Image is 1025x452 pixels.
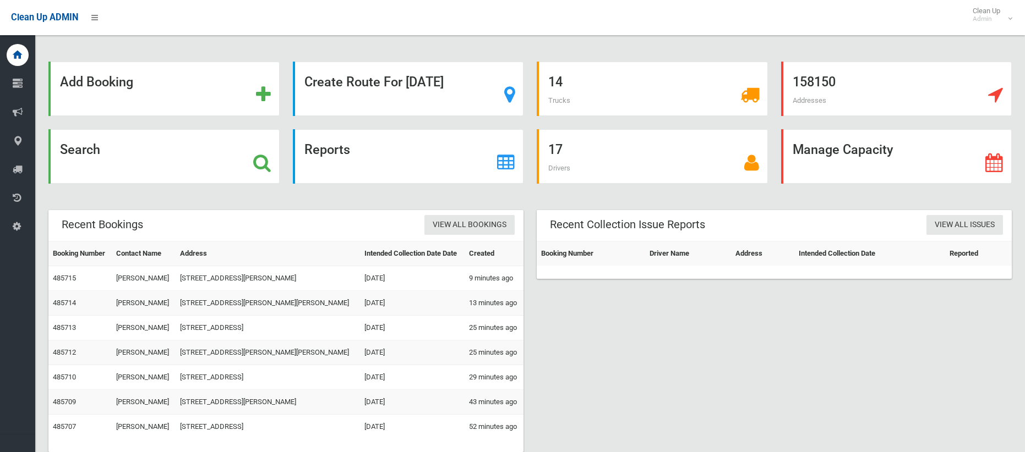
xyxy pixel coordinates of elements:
[60,74,133,90] strong: Add Booking
[360,266,465,291] td: [DATE]
[465,291,524,316] td: 13 minutes ago
[793,74,836,90] strong: 158150
[176,390,360,415] td: [STREET_ADDRESS][PERSON_NAME]
[112,390,176,415] td: [PERSON_NAME]
[465,241,524,266] th: Created
[48,241,112,266] th: Booking Number
[967,7,1011,23] span: Clean Up
[53,422,76,431] a: 485707
[360,415,465,439] td: [DATE]
[304,74,444,90] strong: Create Route For [DATE]
[465,266,524,291] td: 9 minutes ago
[465,340,524,365] td: 25 minutes ago
[548,74,563,90] strong: 14
[112,316,176,340] td: [PERSON_NAME]
[293,129,524,184] a: Reports
[53,274,76,282] a: 485715
[781,129,1012,184] a: Manage Capacity
[424,215,515,235] a: View All Bookings
[537,129,768,184] a: 17 Drivers
[360,241,465,266] th: Intended Collection Date Date
[112,365,176,390] td: [PERSON_NAME]
[537,214,718,235] header: Recent Collection Issue Reports
[360,291,465,316] td: [DATE]
[48,62,280,116] a: Add Booking
[176,291,360,316] td: [STREET_ADDRESS][PERSON_NAME][PERSON_NAME]
[53,373,76,381] a: 485710
[360,365,465,390] td: [DATE]
[645,241,731,266] th: Driver Name
[112,291,176,316] td: [PERSON_NAME]
[465,415,524,439] td: 52 minutes ago
[731,241,794,266] th: Address
[53,348,76,356] a: 485712
[176,415,360,439] td: [STREET_ADDRESS]
[360,316,465,340] td: [DATE]
[781,62,1012,116] a: 158150 Addresses
[360,340,465,365] td: [DATE]
[48,214,156,235] header: Recent Bookings
[548,96,570,104] span: Trucks
[112,241,176,266] th: Contact Name
[794,241,946,266] th: Intended Collection Date
[465,316,524,340] td: 25 minutes ago
[793,96,826,104] span: Addresses
[945,241,1012,266] th: Reported
[465,365,524,390] td: 29 minutes ago
[112,266,176,291] td: [PERSON_NAME]
[112,340,176,365] td: [PERSON_NAME]
[537,62,768,116] a: 14 Trucks
[548,142,563,157] strong: 17
[304,142,350,157] strong: Reports
[548,164,570,172] span: Drivers
[293,62,524,116] a: Create Route For [DATE]
[60,142,100,157] strong: Search
[53,398,76,406] a: 485709
[793,142,893,157] strong: Manage Capacity
[465,390,524,415] td: 43 minutes ago
[973,15,1000,23] small: Admin
[926,215,1003,235] a: View All Issues
[176,340,360,365] td: [STREET_ADDRESS][PERSON_NAME][PERSON_NAME]
[176,241,360,266] th: Address
[176,266,360,291] td: [STREET_ADDRESS][PERSON_NAME]
[48,129,280,184] a: Search
[176,316,360,340] td: [STREET_ADDRESS]
[360,390,465,415] td: [DATE]
[53,299,76,307] a: 485714
[11,12,78,23] span: Clean Up ADMIN
[537,241,645,266] th: Booking Number
[53,323,76,332] a: 485713
[112,415,176,439] td: [PERSON_NAME]
[176,365,360,390] td: [STREET_ADDRESS]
